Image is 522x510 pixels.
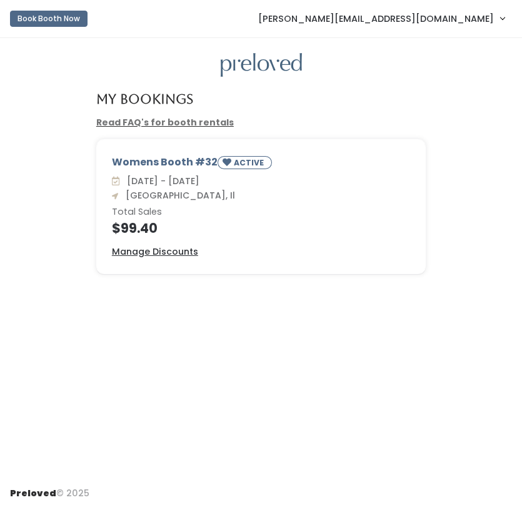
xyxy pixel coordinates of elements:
[10,5,88,32] a: Book Booth Now
[112,155,410,174] div: Womens Booth #32
[234,157,266,168] small: ACTIVE
[122,175,199,187] span: [DATE] - [DATE]
[112,221,410,235] h4: $99.40
[246,5,517,32] a: [PERSON_NAME][EMAIL_ADDRESS][DOMAIN_NAME]
[10,11,88,27] button: Book Booth Now
[112,207,410,217] h6: Total Sales
[10,477,89,500] div: © 2025
[221,53,302,77] img: preloved logo
[96,116,234,129] a: Read FAQ's for booth rentals
[96,92,193,106] h4: My Bookings
[121,189,235,202] span: [GEOGRAPHIC_DATA], Il
[112,245,198,258] u: Manage Discounts
[258,12,494,26] span: [PERSON_NAME][EMAIL_ADDRESS][DOMAIN_NAME]
[10,487,56,499] span: Preloved
[112,245,198,258] a: Manage Discounts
